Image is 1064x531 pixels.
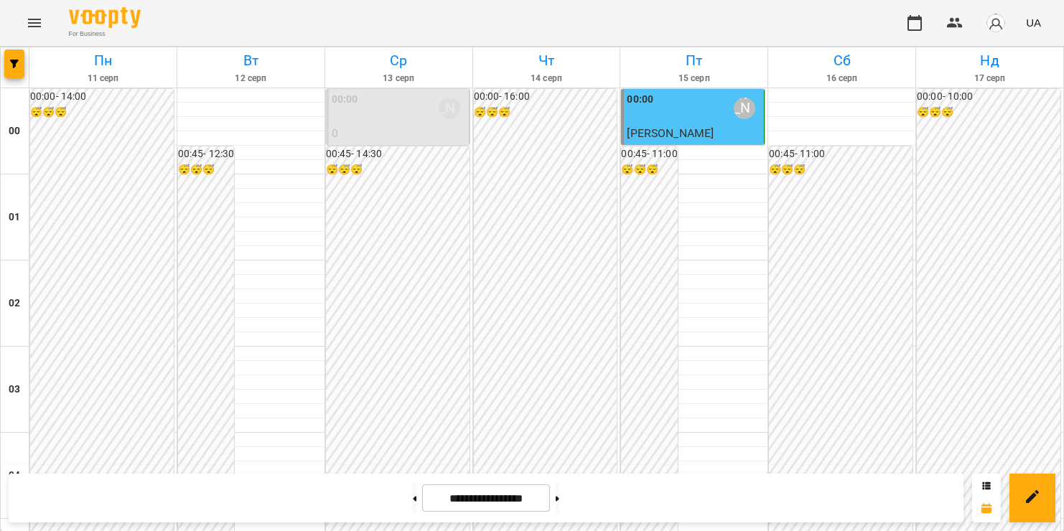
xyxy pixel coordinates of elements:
h6: Пт [622,50,765,72]
div: Зверєва Анастасія [439,98,460,119]
h6: 12 серп [179,72,322,85]
button: UA [1020,9,1047,36]
img: Voopty Logo [69,7,141,28]
h6: 😴😴😴 [474,105,617,121]
h6: 😴😴😴 [30,105,174,121]
h6: 00:00 - 14:00 [30,89,174,105]
h6: Сб [770,50,913,72]
h6: 03 [9,382,20,398]
h6: 😴😴😴 [917,105,1060,121]
p: індивід шч 45 хв [627,142,761,159]
img: avatar_s.png [986,13,1006,33]
h6: Чт [475,50,618,72]
h6: 00:45 - 11:00 [769,146,913,162]
h6: 17 серп [918,72,1061,85]
h6: 00:00 - 16:00 [474,89,617,105]
h6: 15 серп [622,72,765,85]
div: Зверєва Анастасія [734,98,755,119]
button: Menu [17,6,52,40]
h6: 00:45 - 12:30 [178,146,234,162]
h6: 01 [9,210,20,225]
h6: Нд [918,50,1061,72]
h6: Вт [179,50,322,72]
h6: 😴😴😴 [621,162,677,178]
h6: 11 серп [32,72,174,85]
h6: 00:45 - 11:00 [621,146,677,162]
h6: 02 [9,296,20,311]
span: UA [1026,15,1041,30]
h6: 00 [9,123,20,139]
label: 00:00 [627,92,653,108]
h6: 00:00 - 10:00 [917,89,1060,105]
span: [PERSON_NAME] [627,126,714,140]
h6: 00:45 - 14:30 [326,146,470,162]
h6: 😴😴😴 [326,162,470,178]
h6: Пн [32,50,174,72]
h6: 14 серп [475,72,618,85]
h6: 13 серп [327,72,470,85]
h6: 😴😴😴 [769,162,913,178]
label: 00:00 [332,92,358,108]
h6: 😴😴😴 [178,162,234,178]
h6: 16 серп [770,72,913,85]
span: For Business [69,29,141,39]
h6: Ср [327,50,470,72]
p: індивід шч 45 хв [332,142,466,159]
p: 0 [332,125,466,142]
